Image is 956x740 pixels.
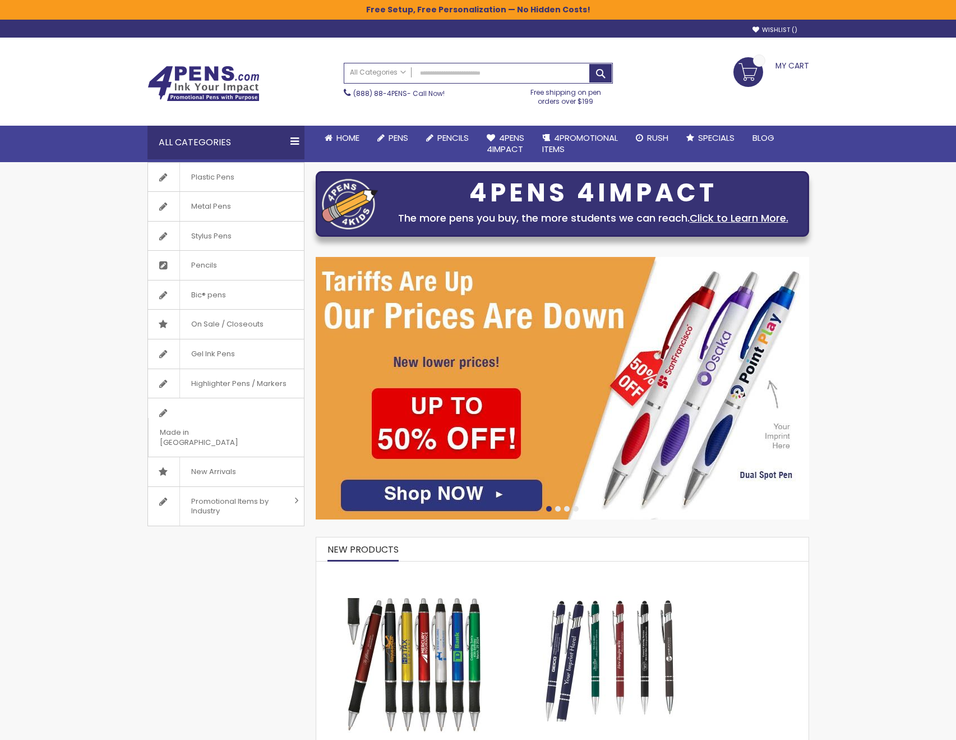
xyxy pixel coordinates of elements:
a: Metal Pens [148,192,304,221]
span: Pencils [437,132,469,144]
a: Click to Learn More. [690,211,788,225]
span: Stylus Pens [179,222,243,251]
span: Rush [647,132,668,144]
a: Specials [677,126,743,150]
a: On Sale / Closeouts [148,310,304,339]
a: Pencils [148,251,304,280]
a: Pencils [417,126,478,150]
span: On Sale / Closeouts [179,310,275,339]
img: four_pen_logo.png [322,178,378,229]
a: All Categories [344,63,412,82]
span: Plastic Pens [179,163,246,192]
span: Promotional Items by Industry [179,487,290,526]
span: - Call Now! [353,89,445,98]
a: Home [316,126,368,150]
a: New Arrivals [148,457,304,486]
a: Rush [627,126,677,150]
a: Made in [GEOGRAPHIC_DATA] [148,398,304,457]
a: Wishlist [752,26,797,34]
span: Gel Ink Pens [179,339,246,369]
span: Highlighter Pens / Markers [179,369,298,398]
a: Plastic Pens [148,163,304,192]
img: Custom Soft Touch Metal Pen - Stylus Top [543,587,677,721]
a: The Barton Custom Pens Special Offer [316,567,512,576]
img: 4Pens Custom Pens and Promotional Products [147,66,260,102]
a: Gel Ink Pens [148,339,304,369]
div: All Categories [147,126,304,159]
span: Pens [389,132,408,144]
img: The Barton Custom Pens Special Offer [347,598,482,733]
a: Blog [743,126,783,150]
div: The more pens you buy, the more students we can reach. [384,210,803,226]
span: Home [336,132,359,144]
span: Specials [698,132,735,144]
span: Metal Pens [179,192,242,221]
span: Pencils [179,251,228,280]
div: Free shipping on pen orders over $199 [519,84,613,106]
a: 4Pens4impact [478,126,533,162]
a: Stylus Pens [148,222,304,251]
a: Highlighter Pens / Markers [148,369,304,398]
span: Blog [752,132,774,144]
span: 4Pens 4impact [487,132,524,155]
a: Bic® pens [148,281,304,310]
a: Custom Soft Touch Metal Pen - Stylus Top [524,567,697,576]
a: (888) 88-4PENS [353,89,407,98]
a: Pens [368,126,417,150]
div: 4PENS 4IMPACT [384,181,803,205]
span: All Categories [350,68,406,77]
a: Promotional Items by Industry [148,487,304,526]
img: /cheap-promotional-products.html [316,257,809,520]
a: 4PROMOTIONALITEMS [533,126,627,162]
span: New Arrivals [179,457,247,486]
span: Made in [GEOGRAPHIC_DATA] [148,418,276,457]
span: Bic® pens [179,281,237,310]
span: New Products [327,543,399,556]
span: 4PROMOTIONAL ITEMS [542,132,618,155]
